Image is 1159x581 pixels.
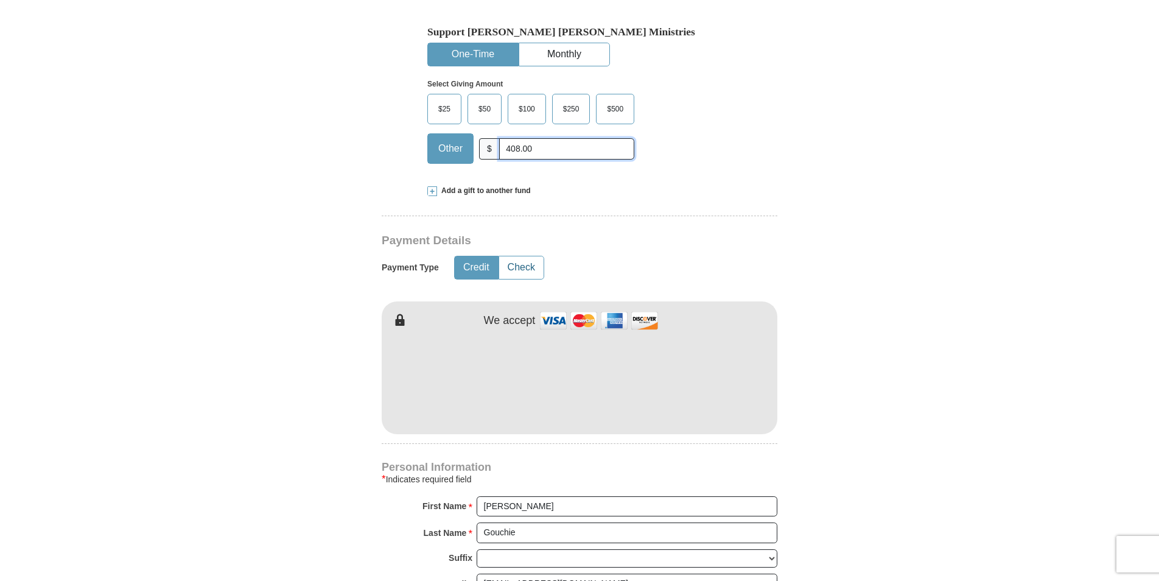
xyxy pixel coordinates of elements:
span: $100 [513,100,541,118]
h5: Support [PERSON_NAME] [PERSON_NAME] Ministries [427,26,732,38]
h4: Personal Information [382,462,777,472]
span: $25 [432,100,457,118]
strong: Last Name [424,524,467,541]
strong: First Name [422,498,466,515]
input: Other Amount [499,138,634,160]
button: Credit [455,256,498,279]
button: Check [499,256,544,279]
h3: Payment Details [382,234,692,248]
span: $ [479,138,500,160]
h5: Payment Type [382,262,439,273]
button: Monthly [519,43,609,66]
span: Add a gift to another fund [437,186,531,196]
span: $500 [601,100,629,118]
span: $250 [557,100,586,118]
strong: Suffix [449,549,472,566]
img: credit cards accepted [538,308,660,334]
h4: We accept [484,314,536,328]
span: $50 [472,100,497,118]
button: One-Time [428,43,518,66]
div: Indicates required field [382,472,777,487]
strong: Select Giving Amount [427,80,503,88]
span: Other [432,139,469,158]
